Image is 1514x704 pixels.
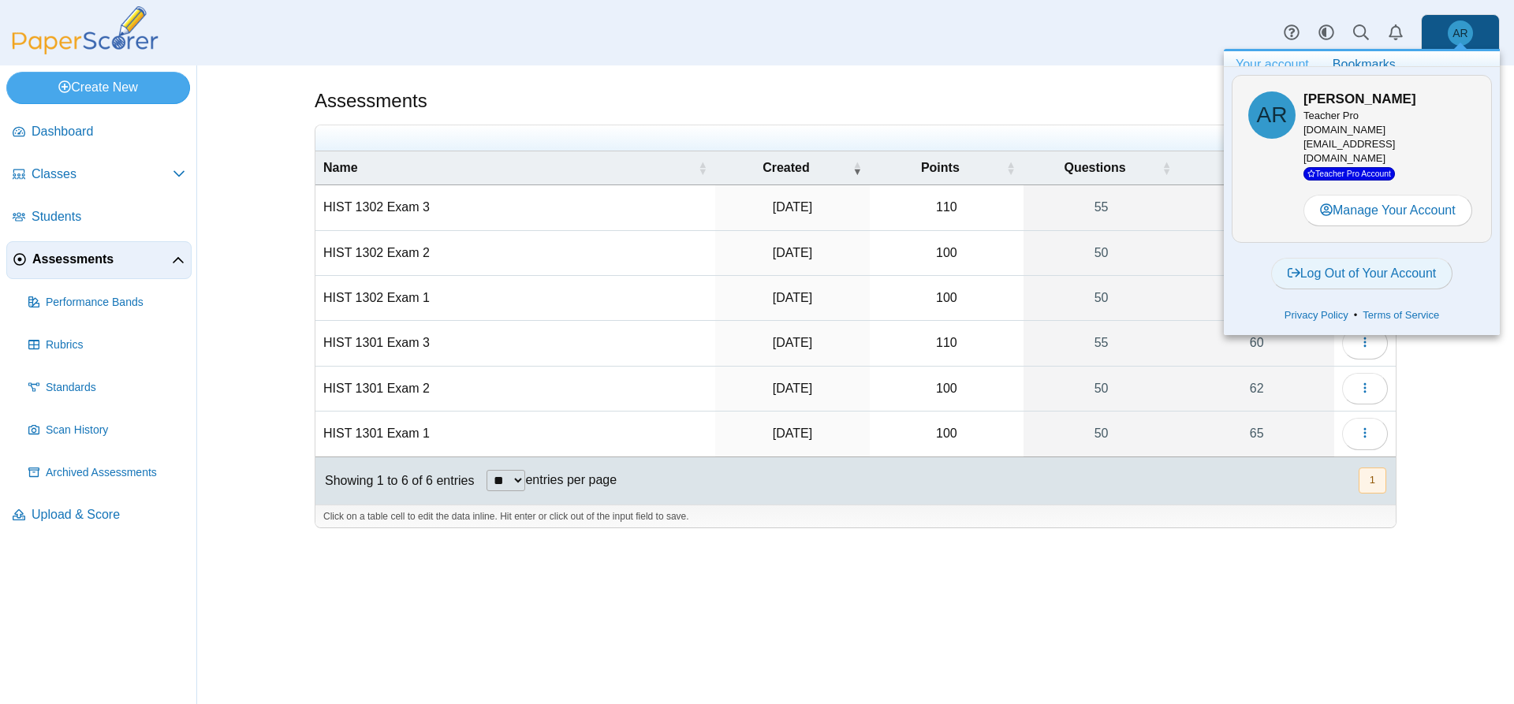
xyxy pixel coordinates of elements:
img: PaperScorer [6,6,164,54]
span: Dashboard [32,123,185,140]
span: Teacher Pro Account [1303,167,1395,181]
span: Assessments [32,251,172,268]
a: Alerts [1378,16,1413,50]
a: 55 [1024,185,1180,229]
a: Create New [6,72,190,103]
a: 50 [1024,412,1180,456]
span: Alejandro Renteria [1257,104,1288,126]
span: Teacher Pro [1303,110,1359,121]
a: 50 [1024,367,1180,411]
a: Your account [1224,51,1321,78]
a: Archived Assessments [22,454,192,492]
a: 56 [1179,185,1334,229]
td: HIST 1302 Exam 1 [315,276,715,321]
a: Rubrics [22,326,192,364]
td: 110 [870,321,1024,366]
span: Alejandro Renteria [1448,20,1473,46]
span: Alejandro Renteria [1248,91,1296,139]
div: • [1232,304,1492,327]
span: Students [1187,159,1314,177]
a: 55 [1024,321,1180,365]
a: Manage Your Account [1303,195,1472,226]
span: Students [32,208,185,225]
span: Scan History [46,423,185,438]
time: Apr 1, 2025 at 7:33 PM [773,246,812,259]
td: 100 [870,412,1024,456]
a: 60 [1179,276,1334,320]
span: Points : Activate to sort [1006,160,1016,176]
a: PaperScorer [6,43,164,57]
a: Log Out of Your Account [1271,258,1453,289]
span: Name [323,159,695,177]
td: 100 [870,276,1024,321]
a: 60 [1179,321,1334,365]
div: Click on a table cell to edit the data inline. Hit enter or click out of the input field to save. [315,505,1396,528]
a: Scan History [22,412,192,449]
td: 110 [870,185,1024,230]
a: 50 [1024,276,1180,320]
time: Dec 3, 2024 at 7:43 PM [773,336,812,349]
label: entries per page [525,473,617,486]
a: Privacy Policy [1279,307,1354,323]
a: Upload & Score [6,497,192,535]
span: Created : Activate to remove sorting [852,160,862,176]
time: Nov 10, 2024 at 7:30 PM [773,382,812,395]
td: HIST 1302 Exam 2 [315,231,715,276]
nav: pagination [1357,467,1386,494]
span: Name : Activate to sort [698,160,707,176]
span: Questions : Activate to sort [1162,160,1171,176]
td: HIST 1301 Exam 1 [315,412,715,456]
td: HIST 1301 Exam 3 [315,321,715,366]
button: 1 [1359,467,1386,494]
a: Assessments [6,241,192,279]
td: HIST 1302 Exam 3 [315,185,715,230]
span: Rubrics [46,337,185,353]
a: Classes [6,156,192,194]
span: Questions [1031,159,1159,177]
span: Created [723,159,849,177]
time: Oct 6, 2024 at 8:12 PM [773,426,812,440]
a: Terms of Service [1357,307,1445,323]
a: Performance Bands [22,284,192,322]
span: Upload & Score [32,506,185,523]
a: Dashboard [6,114,192,151]
span: Standards [46,380,185,396]
a: 62 [1179,367,1334,411]
span: Performance Bands [46,295,185,311]
time: Feb 18, 2025 at 9:28 PM [773,291,812,304]
div: [DOMAIN_NAME][EMAIL_ADDRESS][DOMAIN_NAME] [1303,109,1475,181]
span: Points [878,159,1003,177]
td: 100 [870,367,1024,412]
h1: Assessments [315,88,427,114]
span: Alejandro Renteria [1452,28,1467,39]
span: Classes [32,166,173,183]
div: Showing 1 to 6 of 6 entries [315,457,474,505]
time: May 11, 2025 at 9:56 PM [773,200,812,214]
span: Archived Assessments [46,465,185,481]
td: 100 [870,231,1024,276]
a: 50 [1024,231,1180,275]
a: Students [6,199,192,237]
a: Alejandro Renteria [1421,14,1500,52]
a: Standards [22,369,192,407]
a: 58 [1179,231,1334,275]
h3: [PERSON_NAME] [1303,90,1475,109]
a: Bookmarks [1321,51,1408,78]
a: 65 [1179,412,1334,456]
td: HIST 1301 Exam 2 [315,367,715,412]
